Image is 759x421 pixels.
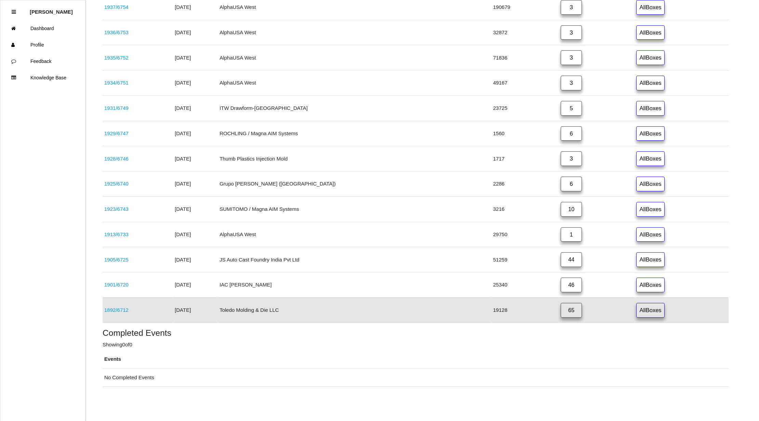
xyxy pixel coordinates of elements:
[104,80,129,86] a: 1934/6751
[218,222,491,247] td: AlphaUSA West
[491,121,559,146] td: 1560
[218,121,491,146] td: ROCHLING / Magna AIM Systems
[636,252,664,267] a: AllBoxes
[104,206,129,212] a: 1923/6743
[173,146,218,171] td: [DATE]
[218,95,491,121] td: ITW Drawform-[GEOGRAPHIC_DATA]
[636,202,664,217] a: AllBoxes
[636,126,664,141] a: AllBoxes
[218,71,491,96] td: AlphaUSA West
[491,146,559,171] td: 1717
[104,4,129,10] a: 1937/6754
[218,297,491,323] td: Toledo Molding & Die LLC
[561,101,582,116] a: 5
[636,177,664,191] a: AllBoxes
[173,196,218,222] td: [DATE]
[561,278,582,292] a: 46
[561,151,582,166] a: 3
[561,25,582,40] a: 3
[561,303,582,318] a: 65
[0,53,85,69] a: Feedback
[636,76,664,90] a: AllBoxes
[636,25,664,40] a: AllBoxes
[491,71,559,96] td: 49167
[218,272,491,298] td: IAC [PERSON_NAME]
[173,222,218,247] td: [DATE]
[103,341,729,349] p: Showing 0 of 0
[218,196,491,222] td: SUMITOMO / Magna AIM Systems
[561,252,582,267] a: 44
[173,171,218,197] td: [DATE]
[491,20,559,45] td: 32872
[104,231,129,237] a: 1913/6733
[491,45,559,71] td: 71836
[218,146,491,171] td: Thumb Plastics Injection Mold
[173,247,218,272] td: [DATE]
[491,171,559,197] td: 2286
[173,297,218,323] td: [DATE]
[636,303,664,318] a: AllBoxes
[636,101,664,116] a: AllBoxes
[218,45,491,71] td: AlphaUSA West
[173,20,218,45] td: [DATE]
[561,227,582,242] a: 1
[104,105,129,111] a: 1931/6749
[0,69,85,86] a: Knowledge Base
[0,20,85,37] a: Dashboard
[561,50,582,65] a: 3
[218,171,491,197] td: Grupo [PERSON_NAME] ([GEOGRAPHIC_DATA])
[561,126,582,141] a: 6
[104,130,129,136] a: 1929/6747
[561,76,582,90] a: 3
[104,29,129,35] a: 1936/6753
[104,307,129,313] a: 1892/6712
[561,202,582,217] a: 10
[636,151,664,166] a: AllBoxes
[103,328,729,337] h5: Completed Events
[636,227,664,242] a: AllBoxes
[173,45,218,71] td: [DATE]
[218,247,491,272] td: JS Auto Cast Foundry India Pvt Ltd
[104,55,129,61] a: 1935/6752
[104,181,129,187] a: 1925/6740
[173,95,218,121] td: [DATE]
[104,257,129,263] a: 1905/6725
[491,95,559,121] td: 23725
[561,177,582,191] a: 6
[104,156,129,162] a: 1928/6746
[636,50,664,65] a: AllBoxes
[173,71,218,96] td: [DATE]
[491,272,559,298] td: 25340
[491,196,559,222] td: 3216
[636,278,664,292] a: AllBoxes
[103,368,729,387] td: No Completed Events
[491,222,559,247] td: 29750
[12,4,16,20] div: Close
[173,121,218,146] td: [DATE]
[103,350,729,368] th: Events
[491,247,559,272] td: 51259
[218,20,491,45] td: AlphaUSA West
[0,37,85,53] a: Profile
[491,297,559,323] td: 19128
[104,282,129,288] a: 1901/6720
[173,272,218,298] td: [DATE]
[30,4,73,15] p: Diana Harris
